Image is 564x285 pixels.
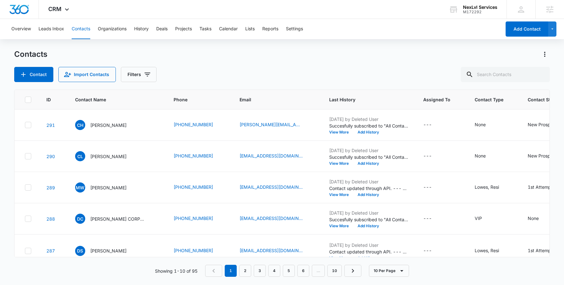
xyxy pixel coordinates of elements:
[329,96,399,103] span: Last History
[329,130,353,134] button: View More
[46,248,55,253] a: Navigate to contact details page for Dale Scottt
[75,151,138,161] div: Contact Name - Cindy Long - Select to Edit Field
[353,130,383,134] button: Add History
[475,121,497,129] div: Contact Type - None - Select to Edit Field
[423,96,450,103] span: Assigned To
[240,215,303,222] a: [EMAIL_ADDRESS][DOMAIN_NAME]
[528,184,553,190] div: 1st Attempt
[75,246,138,256] div: Contact Name - Dale Scottt - Select to Edit Field
[174,121,224,129] div: Phone - +16026198448 - Select to Edit Field
[240,184,303,190] a: [EMAIL_ADDRESS][DOMAIN_NAME]
[423,184,432,191] div: ---
[90,122,127,128] p: [PERSON_NAME]
[423,152,443,160] div: Assigned To - - Select to Edit Field
[75,182,138,193] div: Contact Name - Matthew Winter - Select to Edit Field
[14,50,47,59] h1: Contacts
[240,247,303,254] a: [EMAIL_ADDRESS][DOMAIN_NAME]
[174,215,213,222] a: [PHONE_NUMBER]
[423,247,443,255] div: Assigned To - - Select to Edit Field
[245,19,255,39] button: Lists
[75,96,149,103] span: Contact Name
[48,6,62,12] span: CRM
[205,265,361,277] nav: Pagination
[75,151,85,161] span: CL
[174,152,213,159] a: [PHONE_NUMBER]
[11,19,31,39] button: Overview
[475,96,503,103] span: Contact Type
[423,152,432,160] div: ---
[329,256,353,260] button: View More
[475,152,486,159] div: None
[423,121,432,129] div: ---
[254,265,266,277] a: Page 3
[475,215,482,222] div: VIP
[46,154,55,159] a: Navigate to contact details page for Cindy Long
[463,10,497,14] div: account id
[156,19,168,39] button: Deals
[75,120,138,130] div: Contact Name - Charles Houtz - Select to Edit Field
[90,184,127,191] p: [PERSON_NAME]
[528,184,564,191] div: Contact Status - 1st Attempt - Select to Edit Field
[58,67,116,82] button: Import Contacts
[528,247,564,255] div: Contact Status - 1st Attempt - Select to Edit Field
[72,19,90,39] button: Contacts
[329,216,408,223] p: Succesfully subscribed to "All Contacts".
[329,154,408,160] p: Succesfully subscribed to "All Contacts".
[239,265,251,277] a: Page 2
[199,19,211,39] button: Tasks
[121,67,157,82] button: Filters
[174,184,213,190] a: [PHONE_NUMBER]
[46,185,55,190] a: Navigate to contact details page for Matthew Winter
[174,247,213,254] a: [PHONE_NUMBER]
[240,152,303,159] a: [EMAIL_ADDRESS][DOMAIN_NAME]
[240,96,305,103] span: Email
[329,178,408,185] p: [DATE] by Deleted User
[329,122,408,129] p: Succesfully subscribed to "All Contacts".
[329,210,408,216] p: [DATE] by Deleted User
[262,19,278,39] button: Reports
[155,268,198,274] p: Showing 1-10 of 95
[14,67,53,82] button: Add Contact
[329,193,353,197] button: View More
[461,67,550,82] input: Search Contacts
[174,215,224,223] div: Phone - +16022295958 - Select to Edit Field
[528,96,560,103] span: Contact Status
[528,215,550,223] div: Contact Status - None - Select to Edit Field
[75,214,85,224] span: DC
[90,247,127,254] p: [PERSON_NAME]
[240,121,303,128] a: [PERSON_NAME][EMAIL_ADDRESS][PERSON_NAME][DOMAIN_NAME]
[297,265,309,277] a: Page 6
[98,19,127,39] button: Organizations
[329,248,408,255] p: Contact updated through API. --- Source: Default Type: Lowes, Resi Status: 1st [GEOGRAPHIC_DATA]:...
[475,184,510,191] div: Contact Type - Lowes, Resi - Select to Edit Field
[463,5,497,10] div: account name
[75,246,85,256] span: DS
[240,152,314,160] div: Email - cindy8long@gmail.com - Select to Edit Field
[475,152,497,160] div: Contact Type - None - Select to Edit Field
[75,214,158,224] div: Contact Name - Dunn-edwards CORPORATION 0002810 - Select to Edit Field
[75,182,85,193] span: MW
[240,215,314,223] div: Email - invoicephx@cushwake.com - Select to Edit Field
[344,265,361,277] a: Next Page
[75,120,85,130] span: CH
[240,247,314,255] div: Email - bynamotor84@outlook.com - Select to Edit Field
[225,265,237,277] em: 1
[283,265,295,277] a: Page 5
[286,19,303,39] button: Settings
[174,152,224,160] div: Phone - +16024630496 - Select to Edit Field
[423,215,432,223] div: ---
[475,121,486,128] div: None
[90,153,127,160] p: [PERSON_NAME]
[353,224,383,228] button: Add History
[329,147,408,154] p: [DATE] by Deleted User
[240,121,314,129] div: Email - houtz@cox.net - Select to Edit Field
[475,215,493,223] div: Contact Type - VIP - Select to Edit Field
[423,121,443,129] div: Assigned To - - Select to Edit Field
[369,265,409,277] button: 10 Per Page
[46,122,55,128] a: Navigate to contact details page for Charles Houtz
[528,121,557,128] div: New Prospect
[174,121,213,128] a: [PHONE_NUMBER]
[423,247,432,255] div: ---
[174,96,215,103] span: Phone
[46,96,51,103] span: ID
